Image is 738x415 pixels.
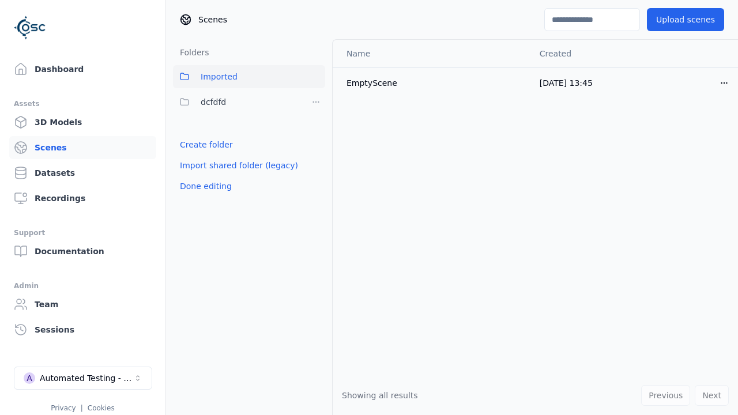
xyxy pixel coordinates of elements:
[9,111,156,134] a: 3D Models
[9,136,156,159] a: Scenes
[201,95,226,109] span: dcfdfd
[9,161,156,184] a: Datasets
[9,240,156,263] a: Documentation
[180,160,298,171] a: Import shared folder (legacy)
[180,139,233,150] a: Create folder
[51,404,76,412] a: Privacy
[333,40,530,67] th: Name
[347,77,521,89] div: EmptyScene
[14,12,46,44] img: Logo
[14,279,152,293] div: Admin
[14,97,152,111] div: Assets
[24,372,35,384] div: A
[173,134,240,155] button: Create folder
[173,176,239,197] button: Done editing
[9,293,156,316] a: Team
[40,372,133,384] div: Automated Testing - Playwright
[198,14,227,25] span: Scenes
[540,78,593,88] span: [DATE] 13:45
[530,40,710,67] th: Created
[342,391,418,400] span: Showing all results
[173,90,300,114] button: dcfdfd
[9,318,156,341] a: Sessions
[14,226,152,240] div: Support
[88,404,115,412] a: Cookies
[14,367,152,390] button: Select a workspace
[173,155,305,176] button: Import shared folder (legacy)
[173,65,325,88] button: Imported
[9,58,156,81] a: Dashboard
[9,187,156,210] a: Recordings
[647,8,724,31] button: Upload scenes
[173,47,209,58] h3: Folders
[201,70,238,84] span: Imported
[81,404,83,412] span: |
